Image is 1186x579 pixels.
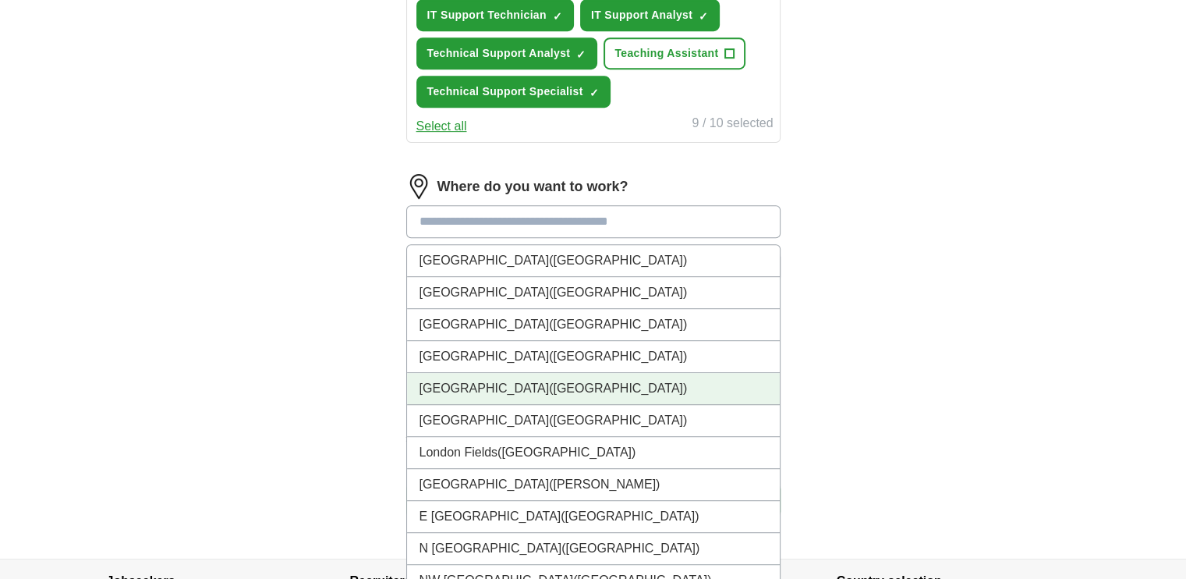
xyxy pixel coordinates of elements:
[407,533,780,565] li: N [GEOGRAPHIC_DATA]
[416,37,598,69] button: Technical Support Analyst✓
[604,37,745,69] button: Teaching Assistant
[614,45,718,62] span: Teaching Assistant
[549,478,660,491] span: ([PERSON_NAME])
[576,48,586,61] span: ✓
[407,469,780,501] li: [GEOGRAPHIC_DATA]
[407,341,780,373] li: [GEOGRAPHIC_DATA]
[549,318,687,331] span: ([GEOGRAPHIC_DATA])
[549,350,687,363] span: ([GEOGRAPHIC_DATA])
[561,510,699,523] span: ([GEOGRAPHIC_DATA])
[699,10,708,23] span: ✓
[553,10,562,23] span: ✓
[407,309,780,341] li: [GEOGRAPHIC_DATA]
[407,405,780,437] li: [GEOGRAPHIC_DATA]
[407,277,780,309] li: [GEOGRAPHIC_DATA]
[427,7,547,23] span: IT Support Technician
[549,382,687,395] span: ([GEOGRAPHIC_DATA])
[427,83,583,100] span: Technical Support Specialist
[407,245,780,277] li: [GEOGRAPHIC_DATA]
[497,446,635,459] span: ([GEOGRAPHIC_DATA])
[407,373,780,405] li: [GEOGRAPHIC_DATA]
[591,7,692,23] span: IT Support Analyst
[549,254,687,267] span: ([GEOGRAPHIC_DATA])
[437,176,628,197] label: Where do you want to work?
[416,76,611,108] button: Technical Support Specialist✓
[589,87,599,99] span: ✓
[416,117,467,136] button: Select all
[406,174,431,199] img: location.png
[427,45,571,62] span: Technical Support Analyst
[692,114,773,136] div: 9 / 10 selected
[407,501,780,533] li: E [GEOGRAPHIC_DATA]
[549,286,687,299] span: ([GEOGRAPHIC_DATA])
[407,437,780,469] li: London Fields
[561,542,699,555] span: ([GEOGRAPHIC_DATA])
[549,414,687,427] span: ([GEOGRAPHIC_DATA])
